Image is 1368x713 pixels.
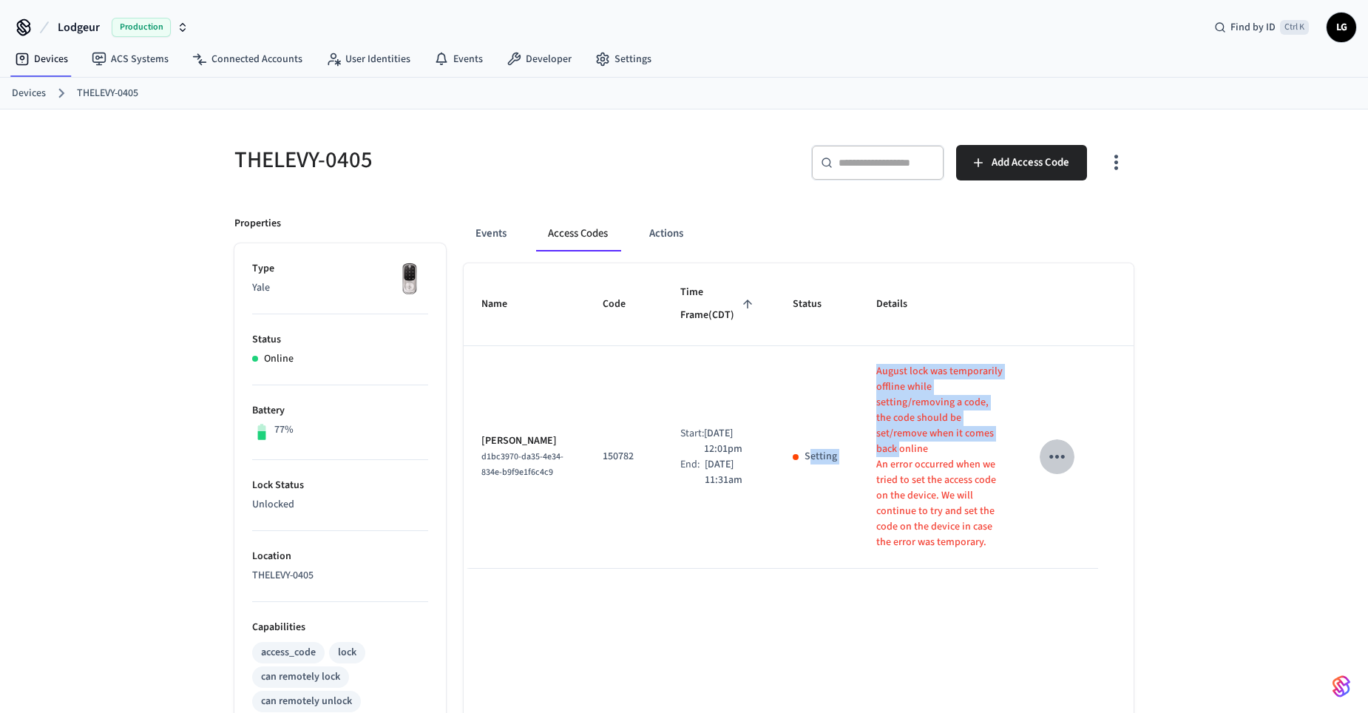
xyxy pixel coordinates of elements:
a: Devices [12,86,46,101]
a: User Identities [314,46,422,72]
button: Add Access Code [956,145,1087,180]
a: Developer [495,46,583,72]
img: SeamLogoGradient.69752ec5.svg [1333,675,1350,698]
p: Yale [252,280,428,296]
p: An error occurred when we tried to set the access code on the device. We will continue to try and... [876,457,1003,550]
p: [DATE] 11:31am [705,457,758,488]
div: can remotely unlock [261,694,352,709]
span: LG [1328,14,1355,41]
a: THELEVY-0405 [77,86,138,101]
a: Connected Accounts [180,46,314,72]
button: Events [464,216,518,251]
p: 150782 [603,449,645,464]
span: Details [876,293,927,316]
span: Add Access Code [992,153,1069,172]
div: can remotely lock [261,669,340,685]
span: Status [793,293,841,316]
button: LG [1327,13,1356,42]
p: Battery [252,403,428,419]
p: [PERSON_NAME] [481,433,567,449]
img: Yale Assure Touchscreen Wifi Smart Lock, Satin Nickel, Front [391,261,428,298]
p: Type [252,261,428,277]
a: ACS Systems [80,46,180,72]
p: 77% [274,422,294,438]
p: Status [252,332,428,348]
div: access_code [261,645,316,660]
div: Find by IDCtrl K [1202,14,1321,41]
p: Properties [234,216,281,232]
p: Lock Status [252,478,428,493]
a: Settings [583,46,663,72]
p: [DATE] 12:01pm [704,426,757,457]
span: Ctrl K [1280,20,1309,35]
span: Time Frame(CDT) [680,281,757,328]
span: Name [481,293,526,316]
div: lock [338,645,356,660]
h5: THELEVY-0405 [234,145,675,175]
p: August lock was temporarily offline while setting/removing a code, the code should be set/remove ... [876,364,1003,457]
button: Actions [637,216,695,251]
p: Location [252,549,428,564]
p: Online [264,351,294,367]
span: Production [112,18,171,37]
span: d1bc3970-da35-4e34-834e-b9f9e1f6c4c9 [481,450,563,479]
span: Code [603,293,645,316]
a: Devices [3,46,80,72]
p: Capabilities [252,620,428,635]
span: Lodgeur [58,18,100,36]
p: THELEVY-0405 [252,568,428,584]
span: Find by ID [1230,20,1276,35]
button: Access Codes [536,216,620,251]
div: Start: [680,426,704,457]
table: sticky table [464,263,1134,569]
div: ant example [464,216,1134,251]
div: End: [680,457,704,488]
a: Events [422,46,495,72]
p: Unlocked [252,497,428,513]
p: Setting [805,449,837,464]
